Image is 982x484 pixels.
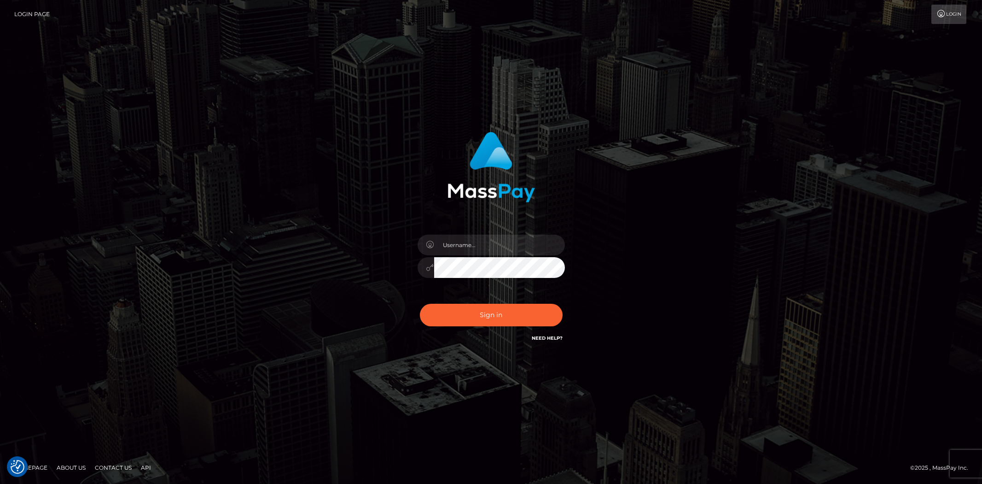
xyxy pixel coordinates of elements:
[14,5,50,24] a: Login Page
[10,460,51,475] a: Homepage
[931,5,966,24] a: Login
[447,132,535,202] img: MassPay Login
[434,235,565,255] input: Username...
[420,304,563,326] button: Sign in
[11,460,24,474] button: Consent Preferences
[532,335,563,341] a: Need Help?
[91,460,135,475] a: Contact Us
[137,460,155,475] a: API
[910,463,975,473] div: © 2025 , MassPay Inc.
[53,460,89,475] a: About Us
[11,460,24,474] img: Revisit consent button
